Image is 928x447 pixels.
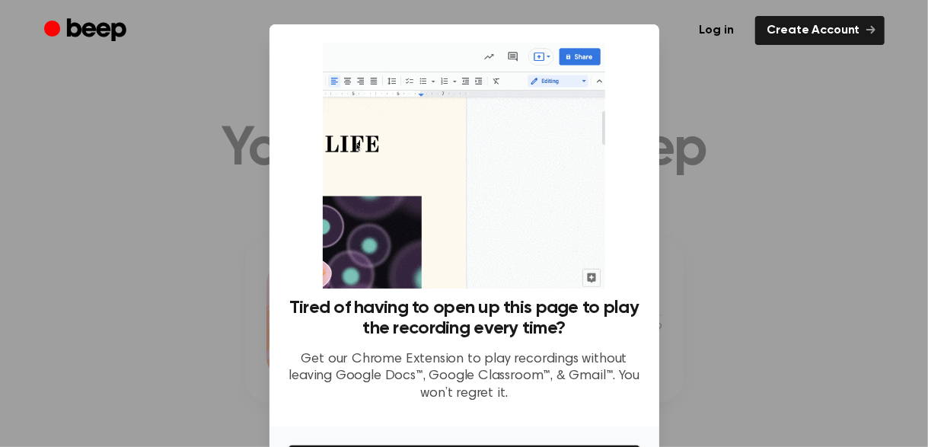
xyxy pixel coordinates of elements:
h3: Tired of having to open up this page to play the recording every time? [288,298,641,339]
p: Get our Chrome Extension to play recordings without leaving Google Docs™, Google Classroom™, & Gm... [288,351,641,403]
a: Log in [687,16,746,45]
a: Create Account [755,16,885,45]
a: Beep [44,16,130,46]
img: Beep extension in action [323,43,605,289]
